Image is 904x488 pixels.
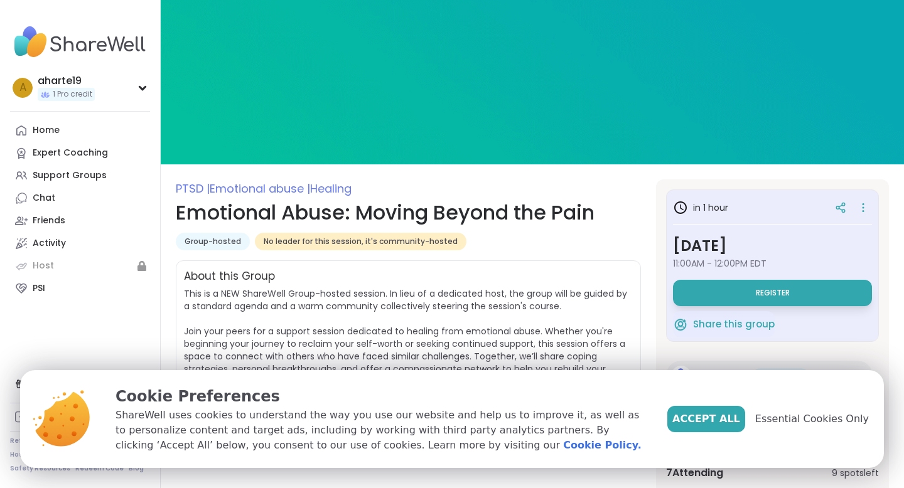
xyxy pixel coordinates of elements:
[10,187,150,210] a: Chat
[667,406,745,432] button: Accept All
[116,385,647,408] p: Cookie Preferences
[832,467,879,480] span: 9 spots left
[33,147,108,159] div: Expert Coaching
[673,257,872,270] span: 11:00AM - 12:00PM EDT
[185,236,241,247] span: Group-hosted
[672,411,740,427] span: Accept All
[176,181,210,196] span: PTSD |
[673,280,872,306] button: Register
[176,198,641,228] h1: Emotional Abuse: Moving Beyond the Pain
[10,210,150,232] a: Friends
[10,232,150,255] a: Activity
[10,164,150,187] a: Support Groups
[33,260,54,272] div: Host
[33,192,55,204] div: Chat
[673,317,688,332] img: ShareWell Logomark
[184,268,275,285] h2: About this Group
[666,361,873,391] a: ShareWellShareWellRocket PeerRocket PeerStar HostStar Host
[10,142,150,164] a: Expert Coaching
[673,311,775,337] button: Share this group
[755,411,869,427] span: Essential Cookies Only
[10,20,150,64] img: ShareWell Nav Logo
[10,464,70,473] a: Safety Resources
[693,317,775,332] span: Share this group
[666,465,723,480] span: 7 Attending
[210,181,310,196] span: Emotional abuse |
[38,74,95,88] div: aharte19
[33,282,45,295] div: PSI
[696,368,748,383] span: ShareWell
[33,169,107,182] div: Support Groups
[75,464,124,473] a: Redeem Code
[19,80,26,96] span: a
[10,119,150,142] a: Home
[184,287,632,425] span: This is a NEW ShareWell Group-hosted session. In lieu of a dedicated host, the group will be guid...
[264,236,458,247] span: No leader for this session, it's community-hosted
[33,215,65,227] div: Friends
[129,464,144,473] a: Blog
[310,181,352,196] span: Healing
[673,235,872,257] h3: [DATE]
[116,408,647,453] p: ShareWell uses cookies to understand the way you use our website and help us to improve it, as we...
[33,237,66,250] div: Activity
[53,89,92,100] span: 1 Pro credit
[33,124,60,137] div: Home
[673,200,728,215] h3: in 1 hour
[10,255,150,277] a: Host
[671,366,691,386] img: ShareWell
[10,277,150,300] a: PSI
[563,438,641,453] a: Cookie Policy.
[756,288,790,298] span: Register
